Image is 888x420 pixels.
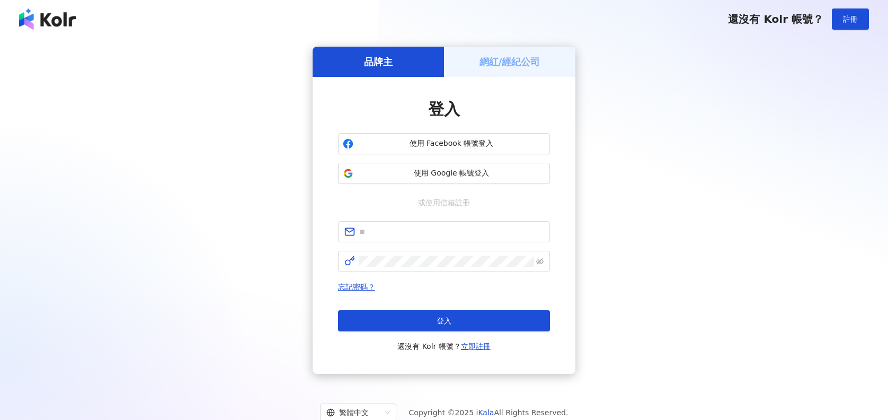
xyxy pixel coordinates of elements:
[358,168,545,179] span: 使用 Google 帳號登入
[461,342,491,351] a: 立即註冊
[479,55,540,68] h5: 網紅/經紀公司
[338,310,550,331] button: 登入
[832,8,869,30] button: 註冊
[358,138,545,149] span: 使用 Facebook 帳號登入
[476,408,494,417] a: iKala
[19,8,76,30] img: logo
[843,15,858,23] span: 註冊
[411,197,477,208] span: 或使用信箱註冊
[437,317,451,325] span: 登入
[409,406,569,419] span: Copyright © 2025 All Rights Reserved.
[428,100,460,118] span: 登入
[397,340,491,353] span: 還沒有 Kolr 帳號？
[338,163,550,184] button: 使用 Google 帳號登入
[338,133,550,154] button: 使用 Facebook 帳號登入
[728,13,823,25] span: 還沒有 Kolr 帳號？
[536,258,544,265] span: eye-invisible
[364,55,393,68] h5: 品牌主
[338,283,375,291] a: 忘記密碼？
